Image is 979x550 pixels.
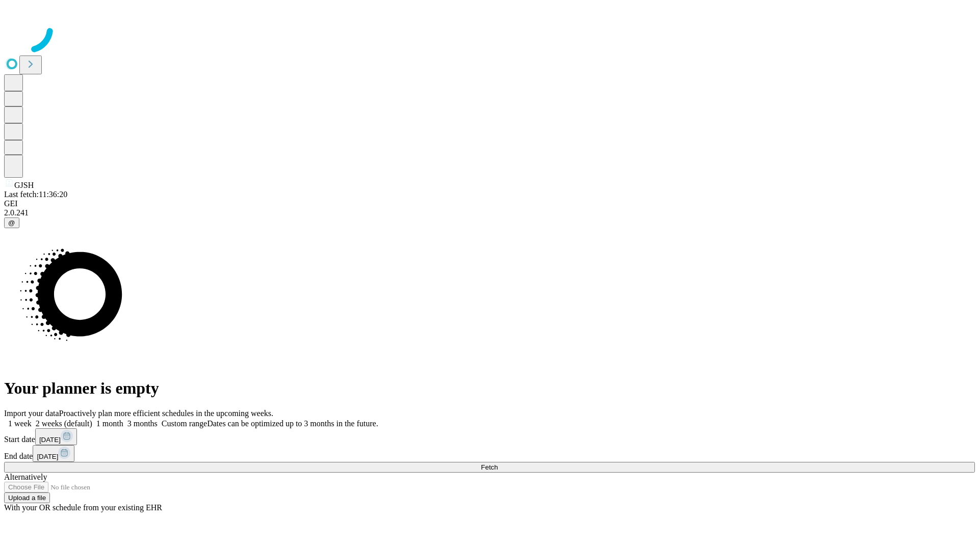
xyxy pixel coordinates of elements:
[4,208,975,217] div: 2.0.241
[4,445,975,462] div: End date
[4,492,50,503] button: Upload a file
[96,419,123,428] span: 1 month
[36,419,92,428] span: 2 weeks (default)
[4,503,162,512] span: With your OR schedule from your existing EHR
[4,199,975,208] div: GEI
[33,445,74,462] button: [DATE]
[4,473,47,481] span: Alternatively
[8,419,32,428] span: 1 week
[39,436,61,444] span: [DATE]
[4,217,19,228] button: @
[162,419,207,428] span: Custom range
[14,181,34,189] span: GJSH
[37,453,58,460] span: [DATE]
[4,190,67,199] span: Last fetch: 11:36:20
[35,428,77,445] button: [DATE]
[481,463,498,471] span: Fetch
[4,428,975,445] div: Start date
[207,419,378,428] span: Dates can be optimized up to 3 months in the future.
[4,409,59,418] span: Import your data
[4,462,975,473] button: Fetch
[59,409,273,418] span: Proactively plan more efficient schedules in the upcoming weeks.
[4,379,975,398] h1: Your planner is empty
[127,419,158,428] span: 3 months
[8,219,15,227] span: @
